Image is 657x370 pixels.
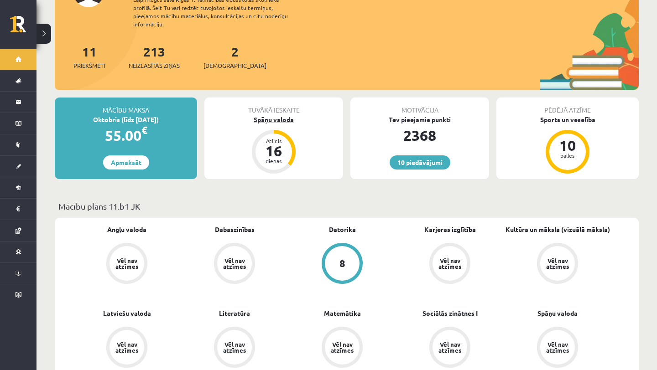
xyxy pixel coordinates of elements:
[496,115,639,175] a: Sports un veselība 10 balles
[329,225,356,234] a: Datorika
[396,327,504,370] a: Vēl nav atzīmes
[390,155,450,170] a: 10 piedāvājumi
[260,158,287,164] div: dienas
[506,225,610,234] a: Kultūra un māksla (vizuālā māksla)
[222,257,247,269] div: Vēl nav atzīmes
[181,243,288,286] a: Vēl nav atzīmes
[114,257,140,269] div: Vēl nav atzīmes
[545,341,570,353] div: Vēl nav atzīmes
[537,308,578,318] a: Spāņu valoda
[129,43,180,70] a: 213Neizlasītās ziņas
[219,308,250,318] a: Literatūra
[204,98,343,115] div: Tuvākā ieskaite
[103,308,151,318] a: Latviešu valoda
[350,124,489,146] div: 2368
[288,243,396,286] a: 8
[437,257,463,269] div: Vēl nav atzīmes
[350,115,489,124] div: Tev pieejamie punkti
[504,243,611,286] a: Vēl nav atzīmes
[437,341,463,353] div: Vēl nav atzīmes
[73,327,181,370] a: Vēl nav atzīmes
[73,243,181,286] a: Vēl nav atzīmes
[424,225,476,234] a: Karjeras izglītība
[260,138,287,144] div: Atlicis
[324,308,361,318] a: Matemātika
[422,308,478,318] a: Sociālās zinātnes I
[288,327,396,370] a: Vēl nav atzīmes
[55,124,197,146] div: 55.00
[504,327,611,370] a: Vēl nav atzīmes
[496,98,639,115] div: Pēdējā atzīme
[58,200,635,212] p: Mācību plāns 11.b1 JK
[10,16,36,39] a: Rīgas 1. Tālmācības vidusskola
[260,144,287,158] div: 16
[215,225,255,234] a: Dabaszinības
[204,115,343,175] a: Spāņu valoda Atlicis 16 dienas
[339,258,345,268] div: 8
[114,341,140,353] div: Vēl nav atzīmes
[496,115,639,124] div: Sports un veselība
[350,98,489,115] div: Motivācija
[329,341,355,353] div: Vēl nav atzīmes
[103,155,149,170] a: Apmaksāt
[203,43,266,70] a: 2[DEMOGRAPHIC_DATA]
[554,153,581,158] div: balles
[203,61,266,70] span: [DEMOGRAPHIC_DATA]
[141,123,147,137] span: €
[73,43,105,70] a: 11Priekšmeti
[181,327,288,370] a: Vēl nav atzīmes
[55,98,197,115] div: Mācību maksa
[73,61,105,70] span: Priekšmeti
[204,115,343,124] div: Spāņu valoda
[396,243,504,286] a: Vēl nav atzīmes
[554,138,581,153] div: 10
[222,341,247,353] div: Vēl nav atzīmes
[129,61,180,70] span: Neizlasītās ziņas
[545,257,570,269] div: Vēl nav atzīmes
[55,115,197,124] div: Oktobris (līdz [DATE])
[107,225,146,234] a: Angļu valoda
